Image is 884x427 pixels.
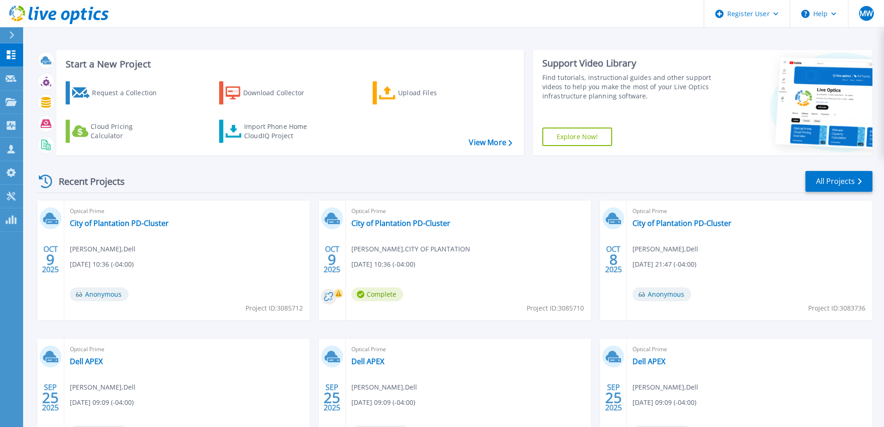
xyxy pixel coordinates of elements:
a: Upload Files [373,81,476,104]
div: SEP 2025 [605,381,622,415]
a: City of Plantation PD-Cluster [351,219,450,228]
span: Optical Prime [351,206,586,216]
div: Support Video Library [542,57,715,69]
span: Optical Prime [632,206,867,216]
a: City of Plantation PD-Cluster [70,219,169,228]
a: All Projects [805,171,872,192]
span: Complete [351,287,403,301]
div: Upload Files [398,84,472,102]
span: Optical Prime [351,344,586,354]
span: 25 [605,394,622,402]
div: Cloud Pricing Calculator [91,122,165,140]
span: Anonymous [70,287,129,301]
span: 8 [609,256,618,263]
span: [PERSON_NAME] , Dell [70,382,135,392]
span: [DATE] 10:36 (-04:00) [70,259,134,269]
a: View More [469,138,512,147]
span: [PERSON_NAME] , CITY OF PLANTATION [351,244,470,254]
span: [PERSON_NAME] , Dell [70,244,135,254]
div: Download Collector [243,84,317,102]
a: Dell APEX [351,357,384,366]
span: 25 [324,394,340,402]
span: 9 [46,256,55,263]
div: OCT 2025 [605,243,622,276]
div: Import Phone Home CloudIQ Project [244,122,316,140]
a: Cloud Pricing Calculator [66,120,169,143]
span: Anonymous [632,287,691,301]
span: [DATE] 09:09 (-04:00) [351,397,415,408]
a: Request a Collection [66,81,169,104]
span: 25 [42,394,59,402]
div: Recent Projects [36,170,137,193]
div: Find tutorials, instructional guides and other support videos to help you make the most of your L... [542,73,715,101]
div: OCT 2025 [323,243,341,276]
span: [DATE] 21:47 (-04:00) [632,259,696,269]
span: [PERSON_NAME] , Dell [632,244,698,254]
div: SEP 2025 [323,381,341,415]
div: SEP 2025 [42,381,59,415]
span: Project ID: 3083736 [808,303,866,313]
a: Dell APEX [632,357,665,366]
span: 9 [328,256,336,263]
span: Optical Prime [70,206,304,216]
a: Download Collector [219,81,322,104]
span: [DATE] 09:09 (-04:00) [70,397,134,408]
a: City of Plantation PD-Cluster [632,219,731,228]
span: Optical Prime [70,344,304,354]
span: [PERSON_NAME] , Dell [632,382,698,392]
span: Project ID: 3085712 [246,303,303,313]
span: MW [859,10,873,17]
div: Request a Collection [92,84,166,102]
span: [PERSON_NAME] , Dell [351,382,417,392]
span: [DATE] 10:36 (-04:00) [351,259,415,269]
div: OCT 2025 [42,243,59,276]
span: Project ID: 3085710 [527,303,584,313]
h3: Start a New Project [66,59,512,69]
a: Dell APEX [70,357,103,366]
span: Optical Prime [632,344,867,354]
span: [DATE] 09:09 (-04:00) [632,397,696,408]
a: Explore Now! [542,128,613,146]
